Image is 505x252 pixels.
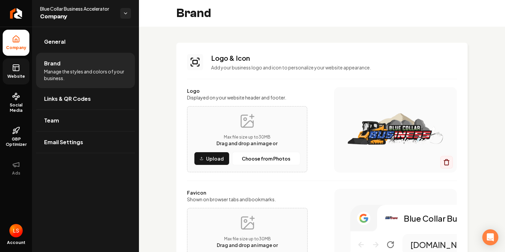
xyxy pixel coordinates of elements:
span: Account [7,240,25,245]
img: Logo [385,212,398,225]
p: Max file size up to 30 MB [217,236,278,242]
span: Website [5,74,28,79]
a: GBP Optimizer [3,121,29,153]
img: Logan Sendle [9,224,23,237]
a: Links & QR Codes [36,88,135,109]
h3: Logo & Icon [211,53,457,63]
a: Website [3,58,29,84]
span: Links & QR Codes [44,95,91,103]
span: Company [3,45,29,50]
button: Upload [194,152,229,165]
span: Ads [9,171,23,176]
a: Team [36,110,135,131]
p: Upload [206,155,224,162]
span: Team [44,116,59,124]
img: Logo [347,103,444,157]
a: Social Media [3,87,29,118]
span: Company [40,12,115,21]
p: [DOMAIN_NAME] [410,239,477,250]
button: Ads [3,155,29,181]
h2: Brand [176,7,211,20]
span: Drag and drop an image or [217,242,278,248]
span: Blue Collar Business Accelerator [40,5,115,12]
label: Favicon [187,189,308,196]
a: General [36,31,135,52]
label: Shown on browser tabs and bookmarks. [187,196,308,203]
span: GBP Optimizer [3,137,29,147]
p: Choose from Photos [242,155,290,162]
p: Add your business logo and icon to personalize your website appearance. [211,64,457,71]
span: Email Settings [44,138,83,146]
button: Choose from Photos [232,152,300,165]
span: Manage the styles and colors of your business. [44,68,127,81]
span: Drag and drop an image or [216,140,278,146]
span: General [44,38,65,46]
p: Max file size up to 30 MB [216,135,278,140]
span: Social Media [3,102,29,113]
label: Logo [187,87,307,94]
div: Open Intercom Messenger [482,229,498,245]
button: Open user button [9,224,23,237]
label: Displayed on your website header and footer. [187,94,307,101]
a: Email Settings [36,132,135,153]
span: Brand [44,59,60,67]
img: Rebolt Logo [10,8,22,19]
